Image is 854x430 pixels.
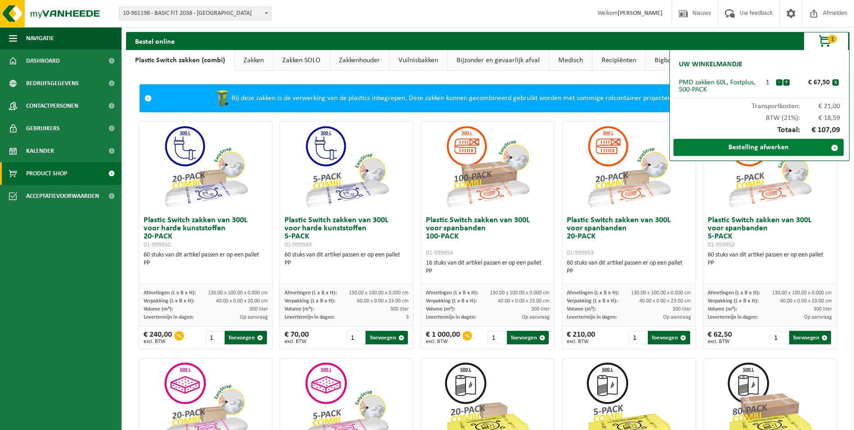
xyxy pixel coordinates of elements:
span: 3 [406,315,409,320]
input: 1 [488,331,506,344]
span: Volume (m³): [426,306,455,312]
span: excl. BTW [285,339,309,344]
span: Afmetingen (L x B x H): [426,290,478,296]
span: Op aanvraag [804,315,832,320]
span: 300 liter [249,306,268,312]
div: € 210,00 [567,331,595,344]
div: € 1 000,00 [426,331,460,344]
div: PP [708,259,832,267]
div: PP [567,267,691,275]
h3: Plastic Switch zakken van 300L voor harde kunststoffen 20-PACK [144,216,268,249]
span: Volume (m³): [285,306,314,312]
div: PP [144,259,268,267]
div: 60 stuks van dit artikel passen er op een pallet [567,259,691,275]
span: Gebruikers [26,117,60,140]
img: WB-0240-HPE-GN-50.png [213,89,231,107]
div: PP [426,267,550,275]
button: Toevoegen [507,331,549,344]
div: PP [285,259,409,267]
div: PMD zakken 60L, Fostplus, 500-PACK [679,79,759,93]
button: - [776,79,782,86]
span: Verpakking (L x B x H): [285,298,335,304]
span: 01-999953 [567,250,594,256]
div: Totaal: [674,122,845,139]
a: Medisch [549,50,592,71]
span: Navigatie [26,27,54,50]
input: 1 [629,331,647,344]
span: excl. BTW [708,339,732,344]
span: Contactpersonen [26,95,78,117]
div: 16 stuks van dit artikel passen er op een pallet [426,259,550,275]
span: Afmetingen (L x B x H): [708,290,760,296]
span: 60.00 x 0.00 x 23.00 cm [357,298,409,304]
input: 1 [347,331,365,344]
div: € 240,00 [144,331,172,344]
span: € 18,59 [800,114,840,122]
span: 130.00 x 100.00 x 0.000 cm [772,290,832,296]
span: 01-999950 [144,242,171,248]
div: Transportkosten: [674,98,845,110]
h3: Plastic Switch zakken van 300L voor spanbanden 5-PACK [708,216,832,249]
a: Zakken [235,50,273,71]
span: 40.00 x 0.00 x 23.00 cm [780,298,832,304]
h2: Bestel online [126,32,184,50]
a: Vuilnisbakken [389,50,447,71]
input: 1 [770,331,788,344]
a: Bigbags [646,50,687,71]
a: Zakken SOLO [273,50,330,71]
span: Verpakking (L x B x H): [708,298,759,304]
span: 300 liter [531,306,550,312]
span: Afmetingen (L x B x H): [144,290,196,296]
img: 01-999953 [584,122,674,212]
img: 01-999950 [161,122,251,212]
span: Levertermijn in dagen: [567,315,617,320]
span: 130.00 x 100.00 x 0.000 cm [490,290,550,296]
img: 01-999954 [443,122,533,212]
span: Verpakking (L x B x H): [567,298,618,304]
span: Levertermijn in dagen: [426,315,476,320]
span: excl. BTW [567,339,595,344]
span: Op aanvraag [522,315,550,320]
input: 1 [206,331,224,344]
span: 40.00 x 0.00 x 20.00 cm [216,298,268,304]
span: 130.00 x 100.00 x 0.000 cm [631,290,691,296]
span: 300 liter [390,306,409,312]
button: + [783,79,790,86]
span: Levertermijn in dagen: [144,315,194,320]
span: Verpakking (L x B x H): [144,298,194,304]
span: Op aanvraag [663,315,691,320]
span: Op aanvraag [240,315,268,320]
span: Volume (m³): [567,306,596,312]
button: Toevoegen [789,331,831,344]
span: Volume (m³): [144,306,173,312]
span: Levertermijn in dagen: [285,315,334,320]
img: 01-999949 [302,122,392,212]
div: € 70,00 [285,331,309,344]
a: Zakkenhouder [330,50,389,71]
div: 60 stuks van dit artikel passen er op een pallet [144,251,268,267]
h3: Plastic Switch zakken van 300L voor spanbanden 20-PACK [567,216,691,257]
span: Afmetingen (L x B x H): [285,290,337,296]
span: 40.00 x 0.00 x 23.00 cm [498,298,550,304]
h3: Plastic Switch zakken van 300L voor spanbanden 100-PACK [426,216,550,257]
div: Bij deze zakken is de verwerking van de plastics inbegrepen. Deze zakken kunnen gecombineerd gebr... [156,85,818,112]
button: x [832,79,839,86]
div: € 67,50 [792,79,832,86]
span: Bedrijfsgegevens [26,72,79,95]
a: Bijzonder en gevaarlijk afval [447,50,549,71]
span: 300 liter [813,306,832,312]
span: 130.00 x 100.00 x 0.000 cm [349,290,409,296]
strong: [PERSON_NAME] [618,10,663,17]
span: Acceptatievoorwaarden [26,185,99,207]
div: € 62,50 [708,331,732,344]
img: 01-999952 [725,122,815,212]
span: Volume (m³): [708,306,737,312]
button: Toevoegen [366,331,407,344]
span: Levertermijn in dagen: [708,315,758,320]
div: 60 stuks van dit artikel passen er op een pallet [708,251,832,267]
span: 10-961198 - BASIC FIT 2038 - BRUSSEL [119,7,271,20]
span: Dashboard [26,50,60,72]
span: 01-999949 [285,242,312,248]
span: 130.00 x 100.00 x 0.000 cm [208,290,268,296]
button: Toevoegen [648,331,690,344]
